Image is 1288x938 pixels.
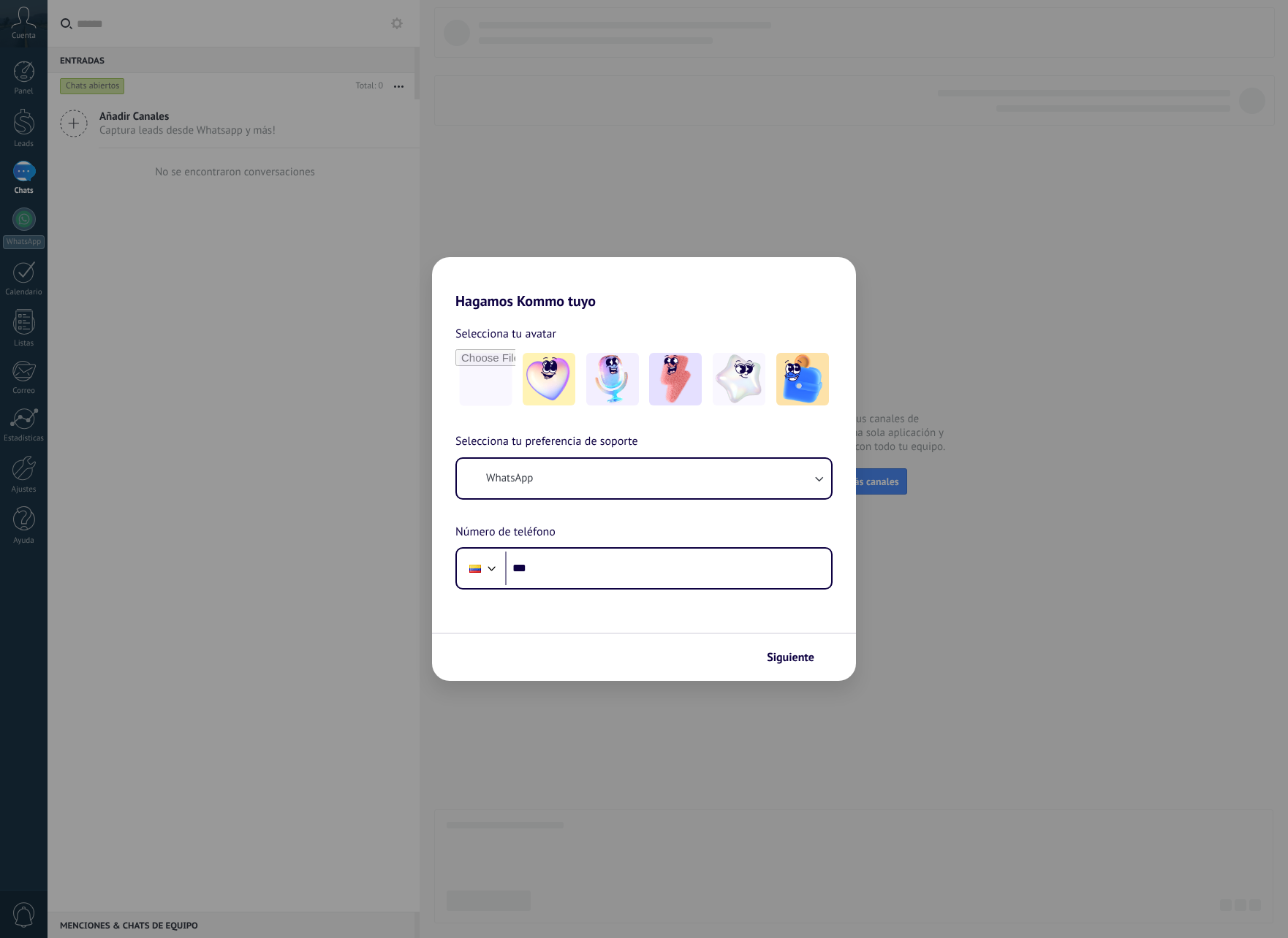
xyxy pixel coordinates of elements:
[455,324,556,343] span: Selecciona tu avatar
[523,353,575,405] img: -1.jpeg
[760,645,834,670] button: Siguiente
[455,432,638,451] span: Selecciona tu preferencia de soporte
[432,257,856,310] h2: Hagamos Kommo tuyo
[767,652,814,663] span: Siguiente
[776,353,829,405] img: -5.jpeg
[586,353,639,405] img: -2.jpeg
[486,471,533,486] span: WhatsApp
[461,553,489,584] div: Colombia: + 57
[455,523,556,542] span: Número de teléfono
[457,459,831,498] button: WhatsApp
[713,353,765,405] img: -4.jpeg
[649,353,702,405] img: -3.jpeg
